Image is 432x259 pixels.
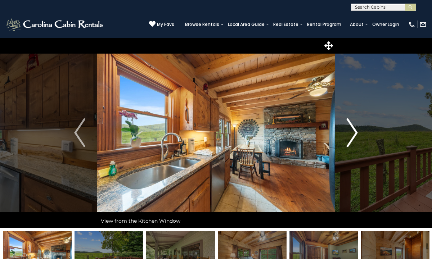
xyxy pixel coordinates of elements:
img: phone-regular-white.png [408,21,415,28]
img: White-1-2.png [5,17,105,32]
img: arrow [347,118,357,147]
button: Previous [62,37,97,228]
div: View from the Kitchen Window [97,214,335,228]
a: Local Area Guide [224,19,268,29]
a: Browse Rentals [181,19,223,29]
a: Real Estate [270,19,302,29]
button: Next [335,37,370,228]
img: arrow [74,118,85,147]
img: mail-regular-white.png [419,21,427,28]
a: Rental Program [303,19,345,29]
a: My Favs [149,21,174,28]
a: About [346,19,367,29]
span: My Favs [157,21,174,28]
a: Owner Login [369,19,403,29]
